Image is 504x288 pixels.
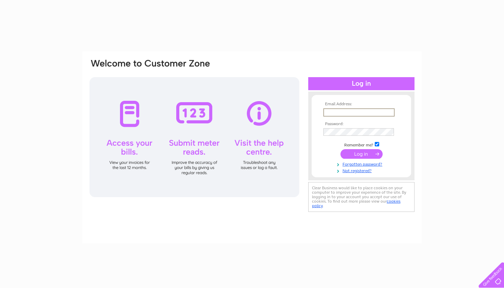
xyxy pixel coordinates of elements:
th: Password: [322,122,401,127]
td: Remember me? [322,141,401,148]
div: Clear Business would like to place cookies on your computer to improve your experience of the sit... [308,182,415,212]
input: Submit [340,149,383,159]
a: cookies policy [312,199,400,208]
a: Forgotten password? [323,160,401,167]
th: Email Address: [322,102,401,107]
a: Not registered? [323,167,401,173]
